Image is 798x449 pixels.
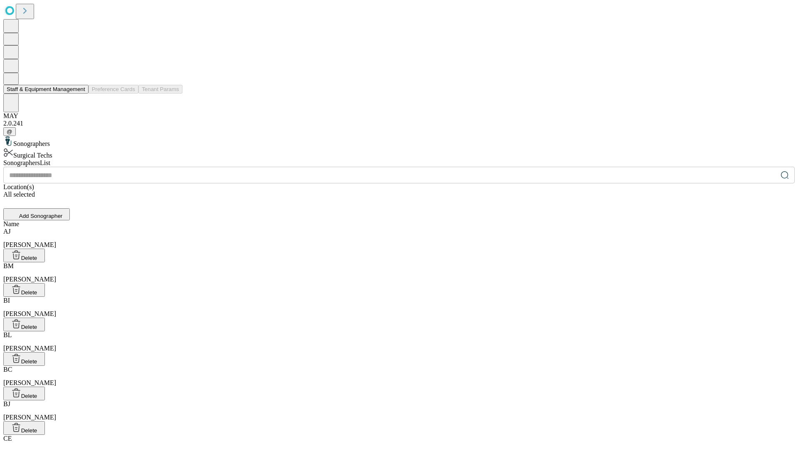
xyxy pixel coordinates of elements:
[3,318,45,331] button: Delete
[3,220,795,228] div: Name
[3,136,795,148] div: Sonographers
[3,421,45,435] button: Delete
[3,120,795,127] div: 2.0.241
[3,148,795,159] div: Surgical Techs
[3,127,16,136] button: @
[89,85,138,94] button: Preference Cards
[3,366,12,373] span: BC
[3,297,10,304] span: BI
[3,262,14,269] span: BM
[21,427,37,434] span: Delete
[7,128,12,135] span: @
[3,331,12,338] span: BL
[21,255,37,261] span: Delete
[3,331,795,352] div: [PERSON_NAME]
[21,393,37,399] span: Delete
[19,213,62,219] span: Add Sonographer
[21,324,37,330] span: Delete
[3,112,795,120] div: MAY
[3,159,795,167] div: Sonographers List
[138,85,182,94] button: Tenant Params
[3,366,795,387] div: [PERSON_NAME]
[21,358,37,365] span: Delete
[3,352,45,366] button: Delete
[3,228,795,249] div: [PERSON_NAME]
[3,208,70,220] button: Add Sonographer
[3,249,45,262] button: Delete
[3,191,795,198] div: All selected
[3,262,795,283] div: [PERSON_NAME]
[3,400,795,421] div: [PERSON_NAME]
[3,435,12,442] span: CE
[21,289,37,296] span: Delete
[3,283,45,297] button: Delete
[3,228,11,235] span: AJ
[3,297,795,318] div: [PERSON_NAME]
[3,387,45,400] button: Delete
[3,183,34,190] span: Location(s)
[3,400,10,407] span: BJ
[3,85,89,94] button: Staff & Equipment Management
